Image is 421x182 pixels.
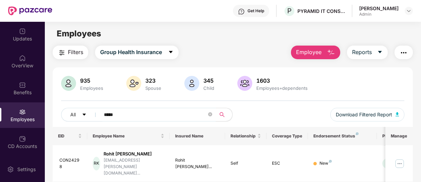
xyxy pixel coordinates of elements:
img: manageButton [394,158,405,169]
div: Rohit [PERSON_NAME] [104,151,164,157]
button: Reportscaret-down [347,46,388,59]
div: RK [93,157,100,170]
span: caret-down [82,112,87,118]
span: Reports [352,48,372,56]
th: Coverage Type [267,127,308,145]
span: Relationship [231,133,256,139]
img: svg+xml;base64,PHN2ZyB4bWxucz0iaHR0cDovL3d3dy53My5vcmcvMjAwMC9zdmciIHhtbG5zOnhsaW5rPSJodHRwOi8vd3... [61,76,76,91]
div: 323 [144,77,163,84]
div: Employees [79,85,105,91]
div: CON24298 [59,157,82,170]
img: svg+xml;base64,PHN2ZyBpZD0iU2V0dGluZy0yMHgyMCIgeG1sbnM9Imh0dHA6Ly93d3cudzMub3JnLzIwMDAvc3ZnIiB3aW... [7,166,14,173]
img: New Pazcare Logo [8,6,52,15]
div: [PERSON_NAME] [359,5,399,12]
th: EID [53,127,87,145]
div: ESC [272,160,303,167]
span: EID [58,133,77,139]
span: Employee [296,48,322,56]
img: svg+xml;base64,PHN2ZyBpZD0iVXBkYXRlZCIgeG1sbnM9Imh0dHA6Ly93d3cudzMub3JnLzIwMDAvc3ZnIiB3aWR0aD0iMj... [19,28,26,35]
span: caret-down [168,49,173,55]
img: svg+xml;base64,PHN2ZyB4bWxucz0iaHR0cDovL3d3dy53My5vcmcvMjAwMC9zdmciIHdpZHRoPSIyNCIgaGVpZ2h0PSIyNC... [58,49,66,57]
span: Employees [57,29,101,38]
img: svg+xml;base64,PHN2ZyBpZD0iSG9tZSIgeG1sbnM9Imh0dHA6Ly93d3cudzMub3JnLzIwMDAvc3ZnIiB3aWR0aD0iMjAiIG... [19,55,26,62]
div: [EMAIL_ADDRESS][PERSON_NAME][DOMAIN_NAME]... [104,157,164,177]
span: search [216,112,229,117]
div: 1603 [255,77,309,84]
img: svg+xml;base64,PHN2ZyBpZD0iQmVuZWZpdHMiIHhtbG5zPSJodHRwOi8vd3d3LnczLm9yZy8yMDAwL3N2ZyIgd2lkdGg9Ij... [19,82,26,88]
div: PYRAMID IT CONSULTING PRIVATE LIMITED [297,8,345,14]
img: svg+xml;base64,PHN2ZyBpZD0iSGVscC0zMngzMiIgeG1sbnM9Imh0dHA6Ly93d3cudzMub3JnLzIwMDAvc3ZnIiB3aWR0aD... [238,8,245,15]
span: caret-down [377,49,383,55]
img: svg+xml;base64,PHN2ZyBpZD0iQ0RfQWNjb3VudHMiIGRhdGEtbmFtZT0iQ0QgQWNjb3VudHMiIHhtbG5zPSJodHRwOi8vd3... [19,135,26,142]
div: Spouse [144,85,163,91]
button: Filters [53,46,88,59]
img: svg+xml;base64,PHN2ZyB4bWxucz0iaHR0cDovL3d3dy53My5vcmcvMjAwMC9zdmciIHhtbG5zOnhsaW5rPSJodHRwOi8vd3... [237,76,252,91]
img: svg+xml;base64,PHN2ZyBpZD0iRW1wbG95ZWVzIiB4bWxucz0iaHR0cDovL3d3dy53My5vcmcvMjAwMC9zdmciIHdpZHRoPS... [19,109,26,115]
img: svg+xml;base64,PHN2ZyB4bWxucz0iaHR0cDovL3d3dy53My5vcmcvMjAwMC9zdmciIHhtbG5zOnhsaW5rPSJodHRwOi8vd3... [126,76,141,91]
span: Filters [68,48,83,56]
th: Manage [385,127,413,145]
button: Allcaret-down [61,108,103,121]
th: Insured Name [170,127,225,145]
img: svg+xml;base64,PHN2ZyB4bWxucz0iaHR0cDovL3d3dy53My5vcmcvMjAwMC9zdmciIHdpZHRoPSI4IiBoZWlnaHQ9IjgiIH... [329,160,332,163]
button: search [216,108,233,121]
div: New [319,160,332,167]
span: Download Filtered Report [336,111,392,118]
img: svg+xml;base64,PHN2ZyB4bWxucz0iaHR0cDovL3d3dy53My5vcmcvMjAwMC9zdmciIHhtbG5zOnhsaW5rPSJodHRwOi8vd3... [327,49,335,57]
div: Endorsement Status [313,133,371,139]
img: svg+xml;base64,PHN2ZyB4bWxucz0iaHR0cDovL3d3dy53My5vcmcvMjAwMC9zdmciIHdpZHRoPSIyNCIgaGVpZ2h0PSIyNC... [400,49,408,57]
span: close-circle [208,112,212,116]
button: Employee [291,46,340,59]
div: Get Help [248,8,264,14]
img: svg+xml;base64,PHN2ZyB4bWxucz0iaHR0cDovL3d3dy53My5vcmcvMjAwMC9zdmciIHdpZHRoPSI4IiBoZWlnaHQ9IjgiIH... [356,132,359,135]
div: Admin [359,12,399,17]
img: svg+xml;base64,PHN2ZyB4bWxucz0iaHR0cDovL3d3dy53My5vcmcvMjAwMC9zdmciIHhtbG5zOnhsaW5rPSJodHRwOi8vd3... [396,112,399,116]
div: Self [231,160,261,167]
div: Settings [15,166,38,173]
div: 345 [202,77,216,84]
button: Download Filtered Report [330,108,404,121]
span: close-circle [208,112,212,118]
span: All [70,111,76,118]
button: Group Health Insurancecaret-down [95,46,179,59]
div: Rohit [PERSON_NAME]... [175,157,220,170]
div: Platform Status [382,133,420,139]
div: 935 [79,77,105,84]
th: Relationship [225,127,267,145]
img: svg+xml;base64,PHN2ZyB4bWxucz0iaHR0cDovL3d3dy53My5vcmcvMjAwMC9zdmciIHhtbG5zOnhsaW5rPSJodHRwOi8vd3... [184,76,199,91]
div: Child [202,85,216,91]
span: Employee Name [93,133,160,139]
span: Group Health Insurance [100,48,162,56]
th: Employee Name [87,127,170,145]
span: P [287,7,292,15]
img: svg+xml;base64,PHN2ZyBpZD0iRHJvcGRvd24tMzJ4MzIiIHhtbG5zPSJodHRwOi8vd3d3LnczLm9yZy8yMDAwL3N2ZyIgd2... [406,8,411,14]
div: Employees+dependents [255,85,309,91]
